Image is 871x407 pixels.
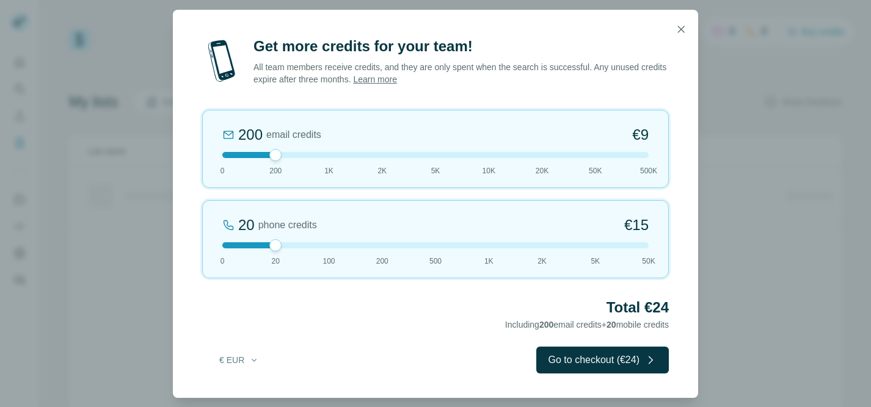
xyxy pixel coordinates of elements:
[220,256,225,267] span: 0
[536,165,548,176] span: 20K
[591,256,600,267] span: 5K
[269,165,282,176] span: 200
[429,256,442,267] span: 500
[376,256,388,267] span: 200
[258,218,317,232] span: phone credits
[377,165,387,176] span: 2K
[431,165,440,176] span: 5K
[238,215,255,235] div: 20
[266,128,321,142] span: email credits
[353,74,397,84] a: Learn more
[538,256,547,267] span: 2K
[484,256,494,267] span: 1K
[536,347,669,373] button: Go to checkout (€24)
[624,215,649,235] span: €15
[253,61,669,85] p: All team members receive credits, and they are only spent when the search is successful. Any unus...
[238,125,263,145] div: 200
[483,165,495,176] span: 10K
[202,298,669,317] h2: Total €24
[323,256,335,267] span: 100
[324,165,333,176] span: 1K
[202,37,241,85] img: mobile-phone
[220,165,225,176] span: 0
[632,125,649,145] span: €9
[589,165,602,176] span: 50K
[607,320,616,330] span: 20
[505,320,669,330] span: Including email credits + mobile credits
[640,165,657,176] span: 500K
[642,256,655,267] span: 50K
[539,320,553,330] span: 200
[272,256,280,267] span: 20
[211,349,268,371] button: € EUR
